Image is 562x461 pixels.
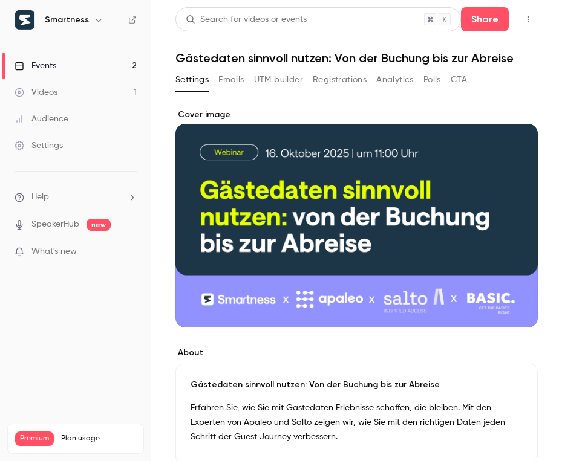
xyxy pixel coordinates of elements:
button: Settings [175,70,209,89]
button: Analytics [376,70,414,89]
div: Search for videos or events [186,13,307,26]
label: Cover image [175,109,538,121]
button: Share [461,7,509,31]
h1: Gästedaten sinnvoll nutzen: Von der Buchung bis zur Abreise [175,51,538,65]
span: new [87,219,111,231]
img: Smartness [15,10,34,30]
p: Erfahren Sie, wie Sie mit Gästedaten Erlebnisse schaffen, die bleiben. Mit den Experten von Apale... [191,401,523,444]
button: UTM builder [254,70,303,89]
span: Help [31,191,49,204]
span: Plan usage [61,434,136,443]
button: Registrations [313,70,367,89]
div: Videos [15,86,57,98]
p: Gästedaten sinnvoll nutzen: Von der Buchung bis zur Abreise [191,379,523,391]
button: CTA [451,70,467,89]
button: Polls [423,70,441,89]
div: Audience [15,113,68,125]
span: What's new [31,245,77,258]
li: help-dropdown-opener [15,191,137,204]
button: Emails [218,70,244,89]
div: Settings [15,140,63,152]
section: Cover image [175,109,538,327]
label: About [175,347,538,359]
h6: Smartness [45,14,89,26]
div: Events [15,60,56,72]
a: SpeakerHub [31,218,79,231]
span: Premium [15,431,54,446]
